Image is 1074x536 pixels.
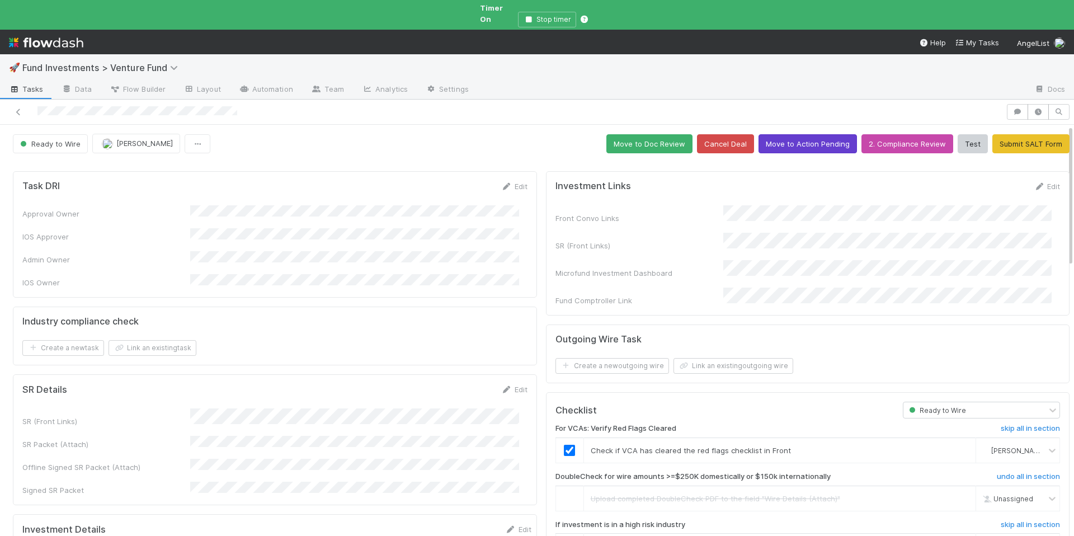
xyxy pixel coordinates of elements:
h5: Task DRI [22,181,60,192]
a: skip all in section [1001,520,1060,534]
div: SR (Front Links) [22,416,190,427]
a: Edit [505,525,531,534]
a: Docs [1025,81,1074,99]
span: Check if VCA has cleared the red flags checklist in Front [591,446,791,455]
span: Flow Builder [110,83,166,95]
h5: Industry compliance check [22,316,139,327]
h6: skip all in section [1001,520,1060,529]
h6: skip all in section [1001,424,1060,433]
a: Data [53,81,101,99]
div: SR (Front Links) [555,240,723,251]
span: Timer On [480,3,503,23]
button: Link an existingtask [109,340,196,356]
button: Stop timer [518,12,576,27]
div: Front Convo Links [555,213,723,224]
span: Ready to Wire [907,406,966,415]
a: undo all in section [997,472,1060,486]
span: AngelList [1017,39,1049,48]
button: Cancel Deal [697,134,754,153]
button: Ready to Wire [13,134,88,153]
button: Submit SALT Form [992,134,1070,153]
button: [PERSON_NAME] [92,134,180,153]
a: Settings [417,81,478,99]
a: Team [302,81,353,99]
div: Admin Owner [22,254,190,265]
img: avatar_501ac9d6-9fa6-4fe9-975e-1fd988f7bdb1.png [1054,37,1065,49]
button: Move to Action Pending [759,134,857,153]
button: Create a newtask [22,340,104,356]
div: Help [919,37,946,48]
span: Upload completed DoubleCheck PDF to the field "Wire Details (Attach)" [591,494,840,503]
span: [PERSON_NAME] [116,139,173,148]
span: Tasks [9,83,44,95]
div: Approval Owner [22,208,190,219]
div: Microfund Investment Dashboard [555,267,723,279]
h6: undo all in section [997,472,1060,481]
span: Unassigned [980,494,1033,502]
span: Ready to Wire [18,139,81,148]
div: Offline Signed SR Packet (Attach) [22,462,190,473]
h6: If investment is in a high risk industry [555,520,685,529]
span: Timer On [480,2,514,25]
a: Flow Builder [101,81,175,99]
div: IOS Approver [22,231,190,242]
h5: Checklist [555,405,597,416]
div: IOS Owner [22,277,190,288]
a: Edit [1034,182,1060,191]
div: SR Packet (Attach) [22,439,190,450]
a: Edit [501,182,527,191]
a: Layout [175,81,230,99]
button: 2. Compliance Review [861,134,953,153]
div: Signed SR Packet [22,485,190,496]
button: Create a newoutgoing wire [555,358,669,374]
img: avatar_f32b584b-9fa7-42e4-bca2-ac5b6bf32423.png [102,138,113,149]
button: Test [958,134,988,153]
img: avatar_f32b584b-9fa7-42e4-bca2-ac5b6bf32423.png [981,446,990,455]
a: Edit [501,385,527,394]
a: skip all in section [1001,424,1060,438]
h5: Investment Links [555,181,631,192]
a: Automation [230,81,302,99]
span: My Tasks [955,38,999,47]
button: Link an existingoutgoing wire [673,358,793,374]
h5: Investment Details [22,524,106,535]
h5: SR Details [22,384,67,396]
span: [PERSON_NAME] [991,446,1046,455]
span: 🚀 [9,63,20,72]
a: My Tasks [955,37,999,48]
h6: DoubleCheck for wire amounts >=$250K domestically or $150k internationally [555,472,831,481]
h6: For VCAs: Verify Red Flags Cleared [555,424,676,433]
button: Move to Doc Review [606,134,693,153]
h5: Outgoing Wire Task [555,334,642,345]
div: Fund Comptroller Link [555,295,723,306]
a: Analytics [353,81,417,99]
img: logo-inverted-e16ddd16eac7371096b0.svg [9,33,83,52]
span: Fund Investments > Venture Fund [22,62,183,73]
